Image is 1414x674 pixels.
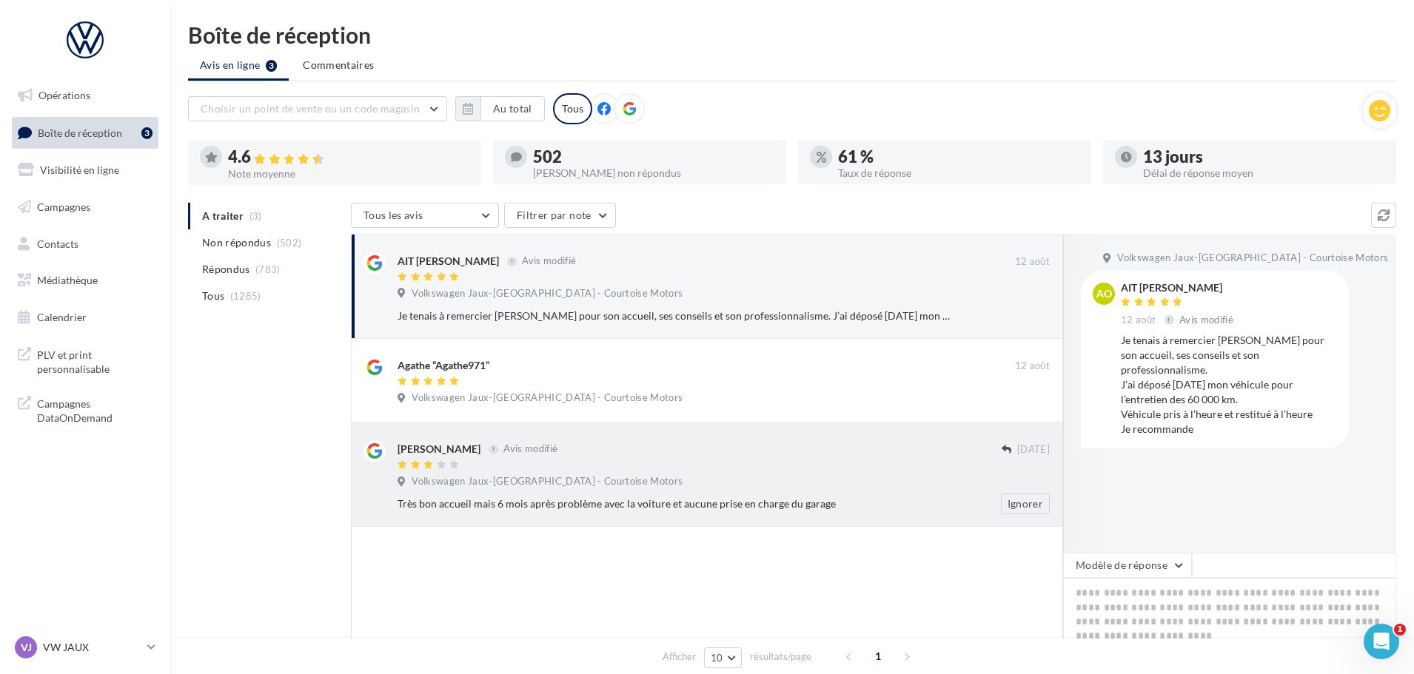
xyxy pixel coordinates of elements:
button: Filtrer par note [504,203,616,228]
button: Au total [455,96,545,121]
button: 10 [704,647,742,668]
span: [DATE] [1017,443,1050,456]
div: Agathe “Agathe971” [398,358,489,373]
span: Afficher [663,650,696,664]
div: [PERSON_NAME] non répondus [533,168,774,178]
a: Calendrier [9,302,161,333]
div: 61 % [838,149,1079,165]
span: Volkswagen Jaux-[GEOGRAPHIC_DATA] - Courtoise Motors [1117,252,1388,265]
span: 10 [711,652,723,664]
span: (502) [277,237,302,249]
a: VJ VW JAUX [12,633,158,661]
span: Tous [202,289,224,303]
span: résultats/page [750,650,811,664]
span: Commentaires [303,58,374,73]
span: Opérations [38,89,90,101]
div: Je tenais à remercier [PERSON_NAME] pour son accueil, ses conseils et son professionnalisme. J’ai... [398,309,954,323]
a: Médiathèque [9,265,161,296]
button: Au total [480,96,545,121]
span: 12 août [1121,314,1156,327]
button: Ignorer [1001,493,1050,514]
span: Volkswagen Jaux-[GEOGRAPHIC_DATA] - Courtoise Motors [412,287,683,300]
div: 502 [533,149,774,165]
span: 1 [866,644,890,668]
span: Avis modifié [522,255,576,267]
div: 4.6 [228,149,469,166]
div: 13 jours [1143,149,1384,165]
button: Tous les avis [351,203,499,228]
a: Visibilité en ligne [9,155,161,186]
span: (1285) [230,290,261,302]
span: 12 août [1015,255,1050,269]
span: Contacts [37,237,78,249]
span: Tous les avis [363,209,423,221]
span: Calendrier [37,311,87,323]
span: AO [1096,286,1112,301]
div: Note moyenne [228,169,469,179]
div: Je tenais à remercier [PERSON_NAME] pour son accueil, ses conseils et son professionnalisme. J’ai... [1121,333,1337,437]
a: Boîte de réception3 [9,117,161,149]
a: PLV et print personnalisable [9,339,161,383]
span: Choisir un point de vente ou un code magasin [201,102,420,115]
p: VW JAUX [43,640,141,655]
span: Répondus [202,262,250,277]
span: PLV et print personnalisable [37,345,153,377]
span: Campagnes DataOnDemand [37,394,153,425]
button: Modèle de réponse [1063,553,1192,578]
div: AIT [PERSON_NAME] [398,254,499,269]
span: (783) [255,263,281,275]
div: Très bon accueil mais 6 mois après problème avec la voiture et aucune prise en charge du garage [398,496,954,511]
span: 1 [1394,624,1406,636]
a: Campagnes DataOnDemand [9,388,161,431]
span: Volkswagen Jaux-[GEOGRAPHIC_DATA] - Courtoise Motors [412,475,683,488]
span: Avis modifié [1179,314,1233,326]
span: VJ [21,640,32,655]
span: Volkswagen Jaux-[GEOGRAPHIC_DATA] - Courtoise Motors [412,391,683,405]
span: Campagnes [37,200,90,213]
div: AIT [PERSON_NAME] [1121,283,1236,293]
iframe: Intercom live chat [1364,624,1399,659]
div: Taux de réponse [838,168,1079,178]
div: [PERSON_NAME] [398,442,480,456]
span: Non répondus [202,235,271,250]
a: Campagnes [9,192,161,223]
span: Médiathèque [37,274,98,286]
div: 3 [141,127,153,139]
span: Visibilité en ligne [40,164,119,176]
div: Tous [553,93,592,124]
span: Boîte de réception [38,126,122,138]
span: 12 août [1015,360,1050,373]
a: Opérations [9,80,161,111]
button: Choisir un point de vente ou un code magasin [188,96,447,121]
div: Boîte de réception [188,24,1396,46]
div: Délai de réponse moyen [1143,168,1384,178]
a: Contacts [9,229,161,260]
span: Avis modifié [503,443,557,455]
